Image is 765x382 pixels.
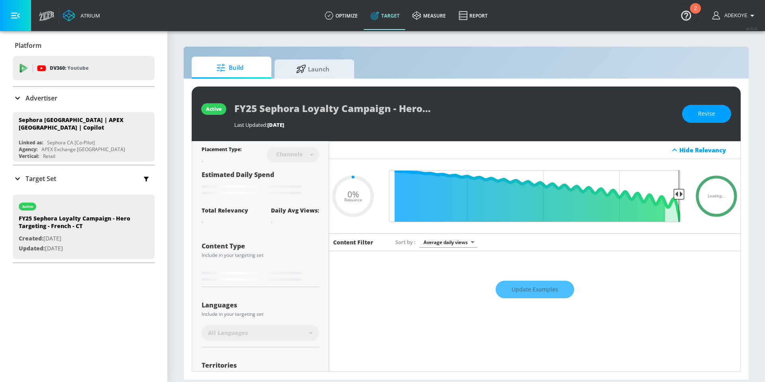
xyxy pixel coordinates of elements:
div: Daily Avg Views: [271,207,319,214]
div: active [22,205,33,209]
p: [DATE] [19,234,130,244]
span: 0% [347,190,359,198]
div: APEX Exchange [GEOGRAPHIC_DATA] [41,146,125,153]
p: Advertiser [25,94,57,102]
div: Sephora [GEOGRAPHIC_DATA] | APEX [GEOGRAPHIC_DATA] | Copilot [19,116,141,131]
div: Agency: [19,146,37,153]
div: Retail [43,153,55,159]
div: Last Updated: [234,121,674,128]
h6: Content Filter [333,238,373,246]
div: Vertical: [19,153,39,159]
div: Sephora CA [Co-Pilot] [47,139,95,146]
span: login as: adekoye.oladapo@zefr.com [721,13,747,18]
span: Created: [19,234,43,242]
div: Advertiser [13,87,155,109]
span: All Languages [208,329,248,337]
p: [DATE] [19,244,130,254]
p: Platform [15,41,41,50]
div: DV360: Youtube [13,56,155,80]
div: FY25 Sephora Loyalty Campaign - Hero Targeting - French - CT [19,215,130,234]
p: DV360: [50,64,88,73]
span: Sort by [395,238,416,246]
span: [DATE] [267,121,284,128]
div: Estimated Daily Spend [202,170,319,197]
div: activeFY25 Sephora Loyalty Campaign - Hero Targeting - French - CTCreated:[DATE]Updated:[DATE] [13,195,155,259]
span: Relevance [344,198,362,202]
span: Loading... [708,194,725,198]
div: All Languages [202,325,319,341]
p: Youtube [67,64,88,72]
div: Placement Type: [202,146,241,154]
div: Platform [13,34,155,57]
a: Target [364,1,406,30]
span: Build [200,58,260,77]
button: Revise [682,105,731,123]
div: Linked as: [19,139,43,146]
a: Report [452,1,494,30]
button: Adekoye [712,11,757,20]
span: Estimated Daily Spend [202,170,274,179]
div: Sephora [GEOGRAPHIC_DATA] | APEX [GEOGRAPHIC_DATA] | CopilotLinked as:Sephora CA [Co-Pilot]Agency... [13,112,155,161]
div: Include in your targeting set [202,312,319,317]
button: Open Resource Center, 2 new notifications [675,4,697,26]
a: optimize [318,1,364,30]
div: Total Relevancy [202,207,248,214]
div: Hide Relevancy [329,141,740,159]
p: Target Set [25,174,56,183]
div: Atrium [77,12,100,19]
div: Channels [272,151,306,158]
div: Target Set [13,165,155,192]
div: active [206,106,222,112]
a: measure [406,1,452,30]
div: Territories [202,362,319,368]
a: Atrium [63,10,100,22]
div: 2 [694,8,697,19]
div: Content Type [202,243,319,249]
div: Average daily views [420,237,477,248]
span: Revise [698,109,715,119]
span: Updated: [19,244,45,252]
span: Launch [282,59,343,79]
div: Languages [202,302,319,308]
div: Include in your targeting set [202,253,319,258]
input: Final Threshold [385,170,685,222]
div: Hide Relevancy [679,146,736,154]
span: v 4.32.0 [746,26,757,31]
